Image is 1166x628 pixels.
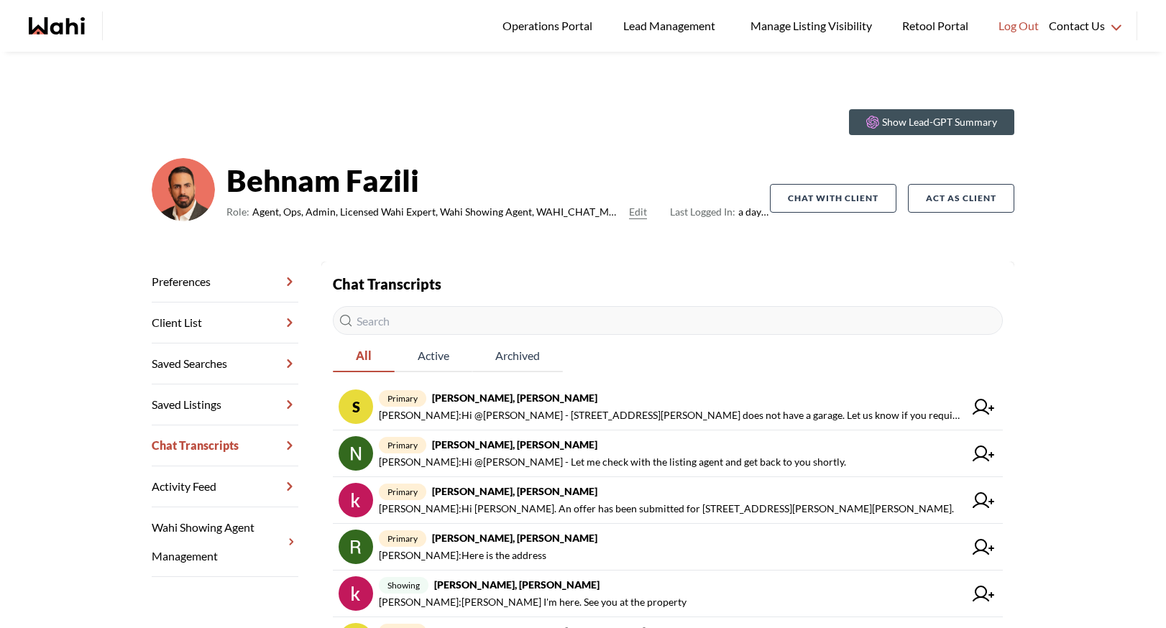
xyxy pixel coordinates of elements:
[379,484,426,500] span: primary
[670,203,770,221] span: a day ago
[849,109,1014,135] button: Show Lead-GPT Summary
[746,17,876,35] span: Manage Listing Visibility
[670,206,735,218] span: Last Logged In:
[882,115,997,129] p: Show Lead-GPT Summary
[333,306,1003,335] input: Search
[333,384,1003,430] a: Sprimary[PERSON_NAME], [PERSON_NAME][PERSON_NAME]:Hi @[PERSON_NAME] - [STREET_ADDRESS][PERSON_NAM...
[395,341,472,372] button: Active
[472,341,563,371] span: Archived
[333,571,1003,617] a: showing[PERSON_NAME], [PERSON_NAME][PERSON_NAME]:[PERSON_NAME] I'm here. See you at the property
[434,578,600,591] strong: [PERSON_NAME], [PERSON_NAME]
[339,483,373,517] img: chat avatar
[333,477,1003,524] a: primary[PERSON_NAME], [PERSON_NAME][PERSON_NAME]:Hi [PERSON_NAME]. An offer has been submitted fo...
[152,158,215,221] img: cf9ae410c976398e.png
[152,343,298,384] a: Saved Searches
[379,577,428,594] span: showing
[226,159,770,202] strong: Behnam Fazili
[333,524,1003,571] a: primary[PERSON_NAME], [PERSON_NAME][PERSON_NAME]:Here is the address
[333,341,395,371] span: All
[379,407,964,424] span: [PERSON_NAME] : Hi @[PERSON_NAME] - [STREET_ADDRESS][PERSON_NAME] does not have a garage. Let us ...
[432,532,597,544] strong: [PERSON_NAME], [PERSON_NAME]
[999,17,1039,35] span: Log Out
[152,303,298,343] a: Client List
[902,17,973,35] span: Retool Portal
[770,184,896,213] button: Chat with client
[379,390,426,407] span: primary
[432,392,597,404] strong: [PERSON_NAME], [PERSON_NAME]
[152,262,298,303] a: Preferences
[629,203,647,221] button: Edit
[379,547,546,564] span: [PERSON_NAME] : Here is the address
[333,275,441,292] strong: Chat Transcripts
[623,17,720,35] span: Lead Management
[379,530,426,547] span: primary
[152,466,298,507] a: Activity Feed
[226,203,249,221] span: Role:
[252,203,623,221] span: Agent, Ops, Admin, Licensed Wahi Expert, Wahi Showing Agent, WAHI_CHAT_MODERATOR
[395,341,472,371] span: Active
[379,453,846,471] span: [PERSON_NAME] : Hi @[PERSON_NAME] - Let me check with the listing agent and get back to you shortly.
[333,341,395,372] button: All
[152,384,298,425] a: Saved Listings
[339,576,373,611] img: chat avatar
[379,437,426,453] span: primary
[432,438,597,451] strong: [PERSON_NAME], [PERSON_NAME]
[333,430,1003,477] a: primary[PERSON_NAME], [PERSON_NAME][PERSON_NAME]:Hi @[PERSON_NAME] - Let me check with the listin...
[152,425,298,466] a: Chat Transcripts
[379,500,954,517] span: [PERSON_NAME] : Hi [PERSON_NAME]. An offer has been submitted for [STREET_ADDRESS][PERSON_NAME][P...
[29,17,85,34] a: Wahi homepage
[908,184,1014,213] button: Act as Client
[502,17,597,35] span: Operations Portal
[339,389,373,424] div: S
[339,436,373,471] img: chat avatar
[339,530,373,564] img: chat avatar
[472,341,563,372] button: Archived
[152,507,298,577] a: Wahi Showing Agent Management
[432,485,597,497] strong: [PERSON_NAME], [PERSON_NAME]
[379,594,687,611] span: [PERSON_NAME] : [PERSON_NAME] I'm here. See you at the property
